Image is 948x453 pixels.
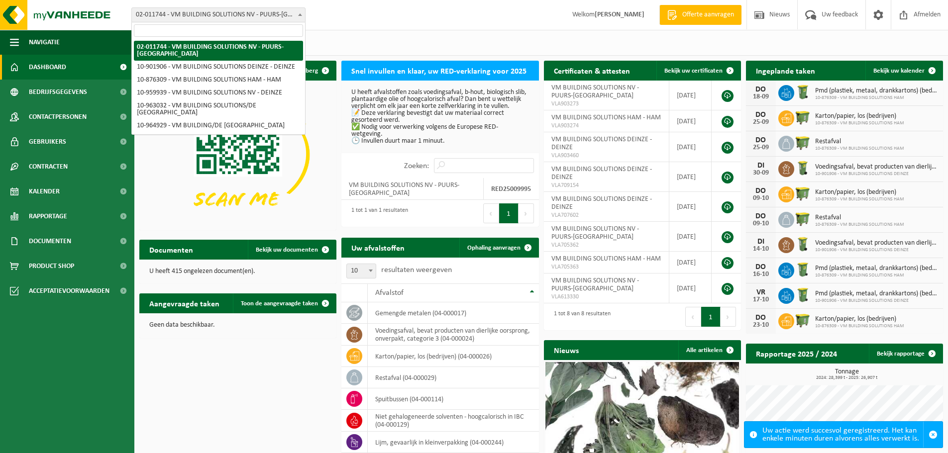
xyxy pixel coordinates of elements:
[368,346,538,367] td: karton/papier, los (bedrijven) (04-000026)
[815,146,904,152] span: 10-876309 - VM BUILDING SOLUTIONS HAM
[29,179,60,204] span: Kalender
[29,254,74,278] span: Product Shop
[815,138,904,146] span: Restafval
[341,61,536,80] h2: Snel invullen en klaar, uw RED-verklaring voor 2025
[701,307,721,327] button: 1
[678,340,740,360] a: Alle artikelen
[815,196,904,202] span: 10-876309 - VM BUILDING SOLUTIONS HAM
[256,247,318,253] span: Bekijk uw documenten
[368,388,538,410] td: spuitbussen (04-000114)
[815,298,938,304] span: 10-901906 - VM BUILDING SOLUTIONS DEINZE
[551,100,661,108] span: VLA903273
[815,214,904,222] span: Restafval
[815,112,904,120] span: Karton/papier, los (bedrijven)
[551,181,661,189] span: VLA709154
[134,74,303,87] li: 10-876309 - VM BUILDING SOLUTIONS HAM - HAM
[865,61,942,81] a: Bekijk uw kalender
[139,240,203,259] h2: Documenten
[29,278,109,303] span: Acceptatievoorwaarden
[669,81,712,110] td: [DATE]
[544,61,640,80] h2: Certificaten & attesten
[751,368,943,380] h3: Tonnage
[751,162,771,170] div: DI
[341,238,415,257] h2: Uw afvalstoffen
[751,314,771,322] div: DO
[134,61,303,74] li: 10-901906 - VM BUILDING SOLUTIONS DEINZE - DEINZE
[551,255,661,263] span: VM BUILDING SOLUTIONS HAM - HAM
[794,134,811,151] img: WB-1100-HPE-GN-50
[149,268,326,275] p: U heeft 415 ongelezen document(en).
[551,136,652,151] span: VM BUILDING SOLUTIONS DEINZE - DEINZE
[794,84,811,100] img: WB-0240-HPE-GN-50
[815,272,938,278] span: 10-876309 - VM BUILDING SOLUTIONS HAM
[815,163,938,171] span: Voedingsafval, bevat producten van dierlijke oorsprong, onverpakt, categorie 3
[873,68,925,74] span: Bekijk uw kalender
[815,95,938,101] span: 10-876309 - VM BUILDING SOLUTIONS HAM
[368,324,538,346] td: voedingsafval, bevat producten van dierlijke oorsprong, onverpakt, categorie 3 (04-000024)
[680,10,737,20] span: Offerte aanvragen
[669,110,712,132] td: [DATE]
[467,245,521,251] span: Ophaling aanvragen
[751,263,771,271] div: DO
[751,170,771,177] div: 30-09
[551,293,661,301] span: VLA613330
[134,41,303,61] li: 02-011744 - VM BUILDING SOLUTIONS NV - PUURS-[GEOGRAPHIC_DATA]
[368,432,538,453] td: lijm, gevaarlijk in kleinverpakking (04-000244)
[815,171,938,177] span: 10-901906 - VM BUILDING SOLUTIONS DEINZE
[794,160,811,177] img: WB-0140-HPE-GN-50
[669,162,712,192] td: [DATE]
[551,263,661,271] span: VLA705363
[29,30,60,55] span: Navigatie
[549,306,611,328] div: 1 tot 8 van 8 resultaten
[751,187,771,195] div: DO
[544,340,589,360] h2: Nieuws
[29,80,87,104] span: Bedrijfsgegevens
[794,261,811,278] img: WB-0240-HPE-GN-50
[551,166,652,181] span: VM BUILDING SOLUTIONS DEINZE - DEINZE
[751,144,771,151] div: 25-09
[551,152,661,160] span: VLA903460
[288,61,335,81] button: Verberg
[346,202,408,224] div: 1 tot 1 van 1 resultaten
[751,136,771,144] div: DO
[346,264,376,278] span: 10
[751,271,771,278] div: 16-10
[381,266,452,274] label: resultaten weergeven
[483,203,499,223] button: Previous
[29,204,67,229] span: Rapportage
[751,195,771,202] div: 09-10
[296,68,318,74] span: Verberg
[551,277,639,292] span: VM BUILDING SOLUTIONS NV - PUURS-[GEOGRAPHIC_DATA]
[375,289,404,297] span: Afvalstof
[794,312,811,329] img: WB-1100-HPE-GN-50
[233,293,335,313] a: Toon de aangevraagde taken
[751,212,771,220] div: DO
[794,109,811,126] img: WB-1100-HPE-GN-50
[248,240,335,260] a: Bekijk uw documenten
[659,5,741,25] a: Offerte aanvragen
[656,61,740,81] a: Bekijk uw certificaten
[134,119,303,132] li: 10-964929 - VM BUILDING/DE [GEOGRAPHIC_DATA]
[794,185,811,202] img: WB-1100-HPE-GN-50
[751,246,771,253] div: 14-10
[669,273,712,303] td: [DATE]
[29,154,68,179] span: Contracten
[134,87,303,99] li: 10-959939 - VM BUILDING SOLUTIONS NV - DEINZE
[751,375,943,380] span: 2024: 28,399 t - 2025: 26,907 t
[815,290,938,298] span: Pmd (plastiek, metaal, drankkartons) (bedrijven)
[794,236,811,253] img: WB-0140-HPE-GN-50
[519,203,534,223] button: Next
[551,122,661,130] span: VLA903274
[746,61,825,80] h2: Ingeplande taken
[347,264,376,278] span: 10
[149,322,326,329] p: Geen data beschikbaar.
[368,367,538,388] td: restafval (04-000029)
[551,114,661,121] span: VM BUILDING SOLUTIONS HAM - HAM
[29,55,66,80] span: Dashboard
[815,222,904,228] span: 10-876309 - VM BUILDING SOLUTIONS HAM
[751,296,771,303] div: 17-10
[131,7,306,22] span: 02-011744 - VM BUILDING SOLUTIONS NV - PUURS-SINT-AMANDS
[491,185,531,193] strong: RED25009995
[551,211,661,219] span: VLA707602
[751,119,771,126] div: 25-09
